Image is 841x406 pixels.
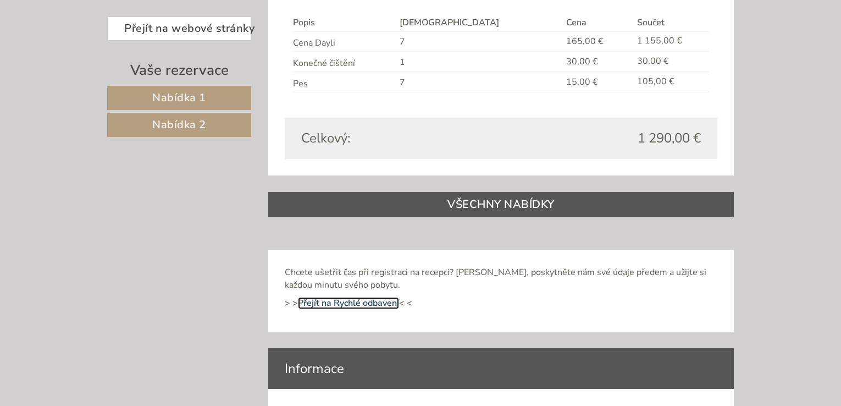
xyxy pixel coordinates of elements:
font: 7 [400,76,405,88]
font: Přejít na webové stránky [124,21,254,36]
font: 1 [400,56,405,68]
font: 1 290,00 € [638,129,701,147]
font: 105,00 € [637,75,674,87]
font: 7 [400,36,405,48]
font: Cena [566,17,587,29]
font: < < [399,297,412,309]
font: Součet [637,17,665,29]
font: VŠECHNY NABÍDKY [447,197,555,212]
font: [DEMOGRAPHIC_DATA] [400,17,499,29]
font: Pes [293,77,308,89]
font: Celkový: [301,129,350,147]
font: 30,00 € [566,56,598,68]
a: VŠECHNY NABÍDKY [268,192,734,217]
font: 165,00 € [566,35,604,47]
font: Chcete ušetřit čas při registraci na recepci? [PERSON_NAME], poskytněte nám své údaje předem a už... [285,266,706,291]
font: Konečné čištění [293,57,355,69]
font: 30,00 € [637,55,669,67]
font: 15,00 € [566,76,598,88]
a: Přejít na webové stránky [107,17,251,41]
font: 1 155,00 € [637,35,682,47]
font: Informace [285,360,344,377]
a: Přejít na Rychlé odbavení [298,297,399,309]
font: Popis [293,17,315,29]
font: Vaše rezervace [130,61,229,80]
font: > > [285,297,298,309]
font: Nabídka 1 [152,90,206,105]
font: Cena Dayli [293,37,335,49]
font: Nabídka 2 [152,117,206,132]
